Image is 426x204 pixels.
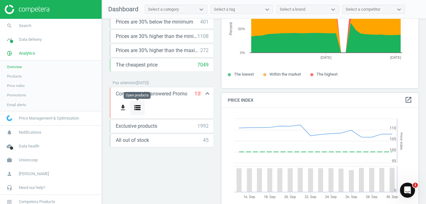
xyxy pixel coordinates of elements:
text: 0 [394,188,396,192]
h4: Price Index [221,93,418,108]
i: keyboard_arrow_up [204,90,211,97]
span: [PERSON_NAME] [19,171,49,177]
span: Dashboard [108,5,138,13]
i: person [3,168,15,180]
tspan: 28. Sep [366,195,377,199]
span: Pay attention [113,81,136,85]
i: work [3,154,15,166]
div: Select a competitor [346,7,380,12]
i: notifications [3,126,15,138]
span: Search [19,23,31,29]
tspan: Price Index [399,132,403,150]
button: storage [130,100,145,115]
span: Unioncoop [19,157,38,163]
span: Overview [7,64,22,69]
div: Select a tag [214,7,235,12]
div: 1108 [197,33,209,40]
i: search [3,20,15,32]
span: Exclusive products [116,123,157,130]
text: 50% [238,27,245,31]
tspan: 16. Sep [243,195,255,199]
span: Data delivery [19,37,42,42]
a: open_in_new [405,96,412,104]
span: Prices are 30% higher than the minimum [116,33,197,40]
button: get_app [116,100,130,115]
div: 45 [203,137,209,144]
tspan: [DATE] [321,56,332,59]
tspan: [DATE] [390,56,401,59]
span: Price index [7,83,25,88]
span: Prices are 30% higher than the maximal [116,47,200,54]
tspan: 30. Sep [386,195,398,199]
i: pie_chart_outlined [3,47,15,59]
span: Promotions [7,93,26,98]
div: 272 [200,47,209,54]
i: cloud_done [3,140,15,152]
i: storage [134,104,141,111]
div: Select a brand [280,7,305,12]
div: Select a category [148,7,179,12]
tspan: 26. Sep [345,195,357,199]
span: Email alerts [7,102,26,107]
tspan: Percent [229,22,233,35]
div: 7049 [197,62,209,68]
img: wGWNvw8QSZomAAAAABJRU5ErkJggg== [7,115,12,121]
text: 100 [390,148,396,152]
span: Analytics [19,51,35,56]
img: ajHJNr6hYgQAAAAASUVORK5CYII= [5,5,49,14]
i: headset_mic [3,182,15,194]
div: 401 [200,19,209,25]
span: All out of stock [116,137,149,144]
div: 13510 [194,90,209,97]
span: Data health [19,143,39,149]
span: Products [7,74,22,79]
tspan: 24. Sep [325,195,337,199]
tspan: 22. Sep [305,195,316,199]
text: 95 [392,159,396,163]
span: The highest [317,72,338,77]
span: 1 [413,183,418,188]
span: Prices are 30% below the minimum [116,19,193,25]
text: 110 [390,126,396,130]
div: Open products [124,92,151,99]
tspan: 18. Sep [264,195,275,199]
text: 105 [390,137,396,141]
i: timeline [3,34,15,46]
span: The lowest [234,72,254,77]
span: Price Management & Optimization [19,115,79,121]
tspan: 20. Sep [284,195,296,199]
div: 1992 [197,123,209,130]
text: 0% [240,51,245,55]
button: keyboard_arrow_up [201,87,214,100]
span: Competitors Unanswered Promo [116,90,187,97]
span: Need our help? [19,185,45,191]
span: Notifications [19,130,41,135]
span: ( [DATE] ) [136,81,149,85]
i: get_app [119,104,127,111]
span: Within the market [269,72,301,77]
iframe: Intercom live chat [400,183,415,198]
span: The cheapest price [116,62,157,68]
